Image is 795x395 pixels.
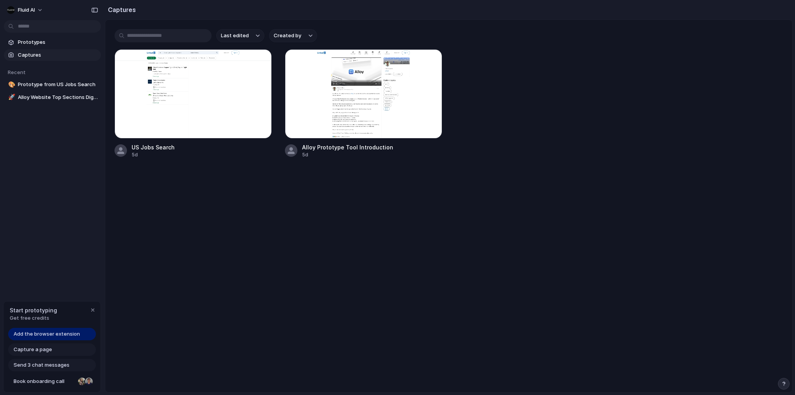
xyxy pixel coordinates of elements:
[8,328,96,340] a: Add the browser extension
[4,92,101,103] a: 🚀Alloy Website Top Sections Digital Mockup
[18,51,98,59] span: Captures
[132,143,175,151] div: US Jobs Search
[302,151,393,158] div: 5d
[8,93,14,102] div: 🚀
[18,6,35,14] span: Fluid AI
[14,346,52,353] span: Capture a page
[10,306,57,314] span: Start prototyping
[14,378,75,385] span: Book onboarding call
[8,375,96,388] a: Book onboarding call
[105,5,136,14] h2: Captures
[274,32,301,40] span: Created by
[84,377,94,386] div: Christian Iacullo
[216,29,264,42] button: Last edited
[269,29,317,42] button: Created by
[221,32,249,40] span: Last edited
[77,377,87,386] div: Nicole Kubica
[10,314,57,322] span: Get free credits
[7,94,15,101] button: 🚀
[4,49,101,61] a: Captures
[18,81,98,88] span: Prototype from US Jobs Search
[4,4,47,16] button: Fluid AI
[132,151,175,158] div: 5d
[18,38,98,46] span: Prototypes
[302,143,393,151] div: Alloy Prototype Tool Introduction
[4,79,101,90] a: 🎨Prototype from US Jobs Search
[7,81,15,88] button: 🎨
[14,361,69,369] span: Send 3 chat messages
[4,36,101,48] a: Prototypes
[14,330,80,338] span: Add the browser extension
[8,80,14,89] div: 🎨
[18,94,98,101] span: Alloy Website Top Sections Digital Mockup
[8,69,26,75] span: Recent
